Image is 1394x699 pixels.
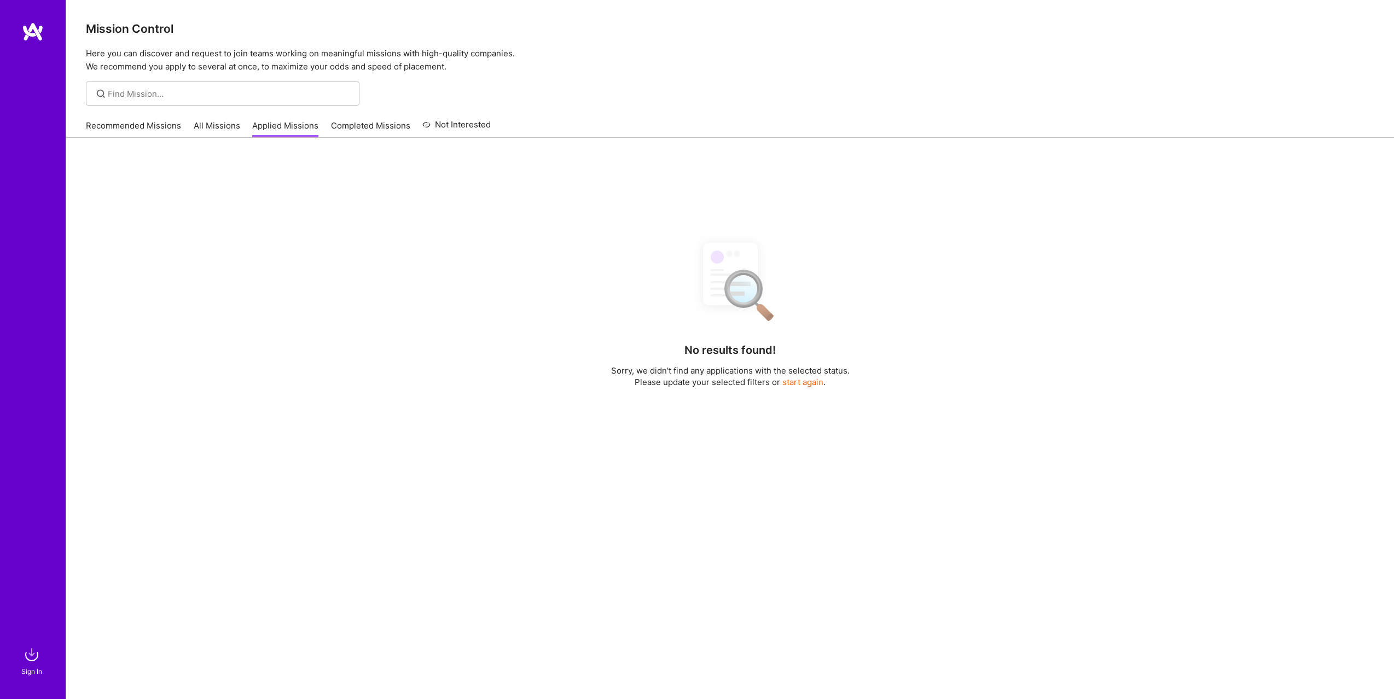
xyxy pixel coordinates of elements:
[86,120,181,138] a: Recommended Missions
[95,88,107,100] i: icon SearchGrey
[252,120,318,138] a: Applied Missions
[194,120,240,138] a: All Missions
[611,365,850,376] p: Sorry, we didn't find any applications with the selected status.
[108,88,351,100] input: Find Mission...
[684,343,776,357] h4: No results found!
[684,233,777,329] img: No Results
[21,666,42,677] div: Sign In
[23,644,43,677] a: sign inSign In
[331,120,410,138] a: Completed Missions
[86,47,1374,73] p: Here you can discover and request to join teams working on meaningful missions with high-quality ...
[21,644,43,666] img: sign in
[422,118,491,138] a: Not Interested
[611,376,850,388] p: Please update your selected filters or .
[782,376,823,388] button: start again
[86,22,1374,36] h3: Mission Control
[22,22,44,42] img: logo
